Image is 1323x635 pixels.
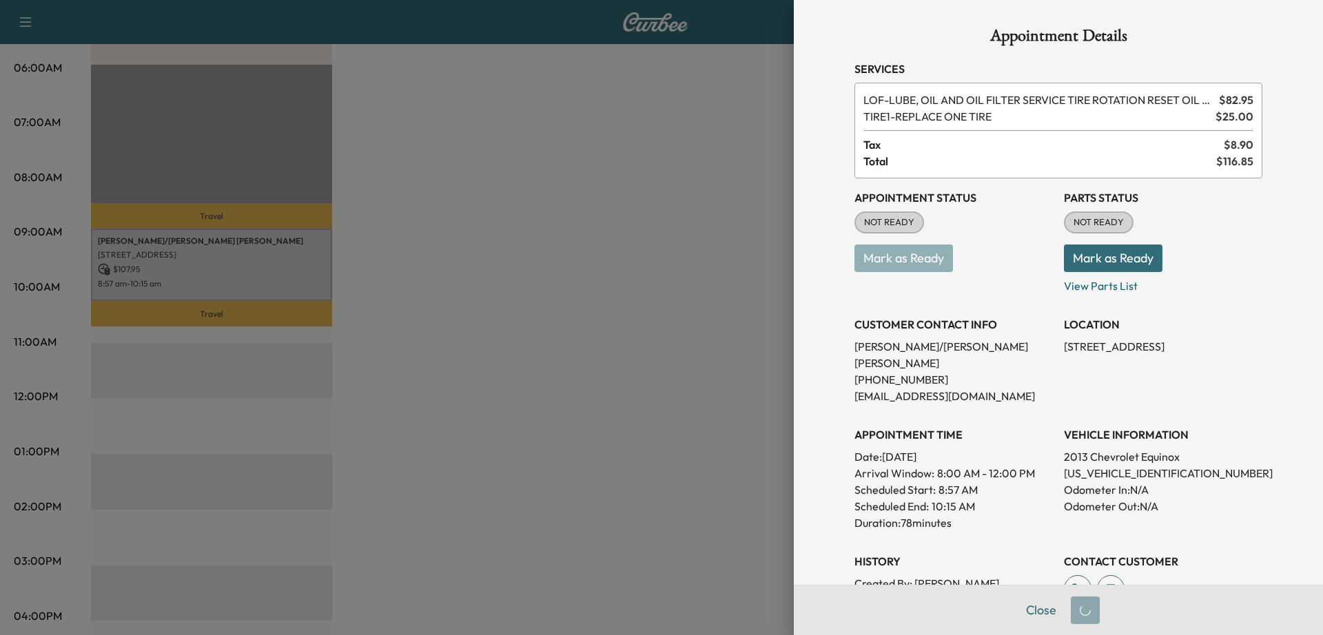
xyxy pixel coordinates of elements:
p: 2013 Chevrolet Equinox [1064,448,1262,465]
h3: VEHICLE INFORMATION [1064,426,1262,443]
span: $ 8.90 [1224,136,1253,153]
p: Scheduled Start: [854,481,936,498]
p: Arrival Window: [854,465,1053,481]
h3: CUSTOMER CONTACT INFO [854,316,1053,333]
p: Scheduled End: [854,498,929,514]
span: $ 82.95 [1219,92,1253,108]
p: Date: [DATE] [854,448,1053,465]
button: Close [1017,596,1065,624]
p: 8:57 AM [939,481,978,498]
span: Tax [863,136,1224,153]
p: [PHONE_NUMBER] [854,371,1053,388]
h1: Appointment Details [854,28,1262,50]
h3: History [854,553,1053,570]
span: NOT READY [856,216,923,229]
span: NOT READY [1065,216,1132,229]
h3: APPOINTMENT TIME [854,426,1053,443]
span: $ 116.85 [1216,153,1253,169]
p: Odometer Out: N/A [1064,498,1262,514]
p: [STREET_ADDRESS] [1064,338,1262,355]
h3: Appointment Status [854,189,1053,206]
p: 10:15 AM [932,498,975,514]
span: REPLACE ONE TIRE [863,108,1210,125]
p: [US_VEHICLE_IDENTIFICATION_NUMBER] [1064,465,1262,481]
p: [PERSON_NAME]/[PERSON_NAME] [PERSON_NAME] [854,338,1053,371]
span: Total [863,153,1216,169]
p: Odometer In: N/A [1064,481,1262,498]
h3: LOCATION [1064,316,1262,333]
p: Created By : [PERSON_NAME] [854,575,1053,592]
h3: CONTACT CUSTOMER [1064,553,1262,570]
h3: Services [854,61,1262,77]
span: LUBE, OIL AND OIL FILTER SERVICE TIRE ROTATION RESET OIL LIFE MONITOR. HAZARDOUS WASTE FEE WILL B... [863,92,1213,108]
span: 8:00 AM - 12:00 PM [937,465,1035,481]
p: [EMAIL_ADDRESS][DOMAIN_NAME] [854,388,1053,404]
span: $ 25.00 [1216,108,1253,125]
button: Mark as Ready [1064,244,1162,272]
p: View Parts List [1064,272,1262,294]
p: Duration: 78 minutes [854,514,1053,531]
h3: Parts Status [1064,189,1262,206]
